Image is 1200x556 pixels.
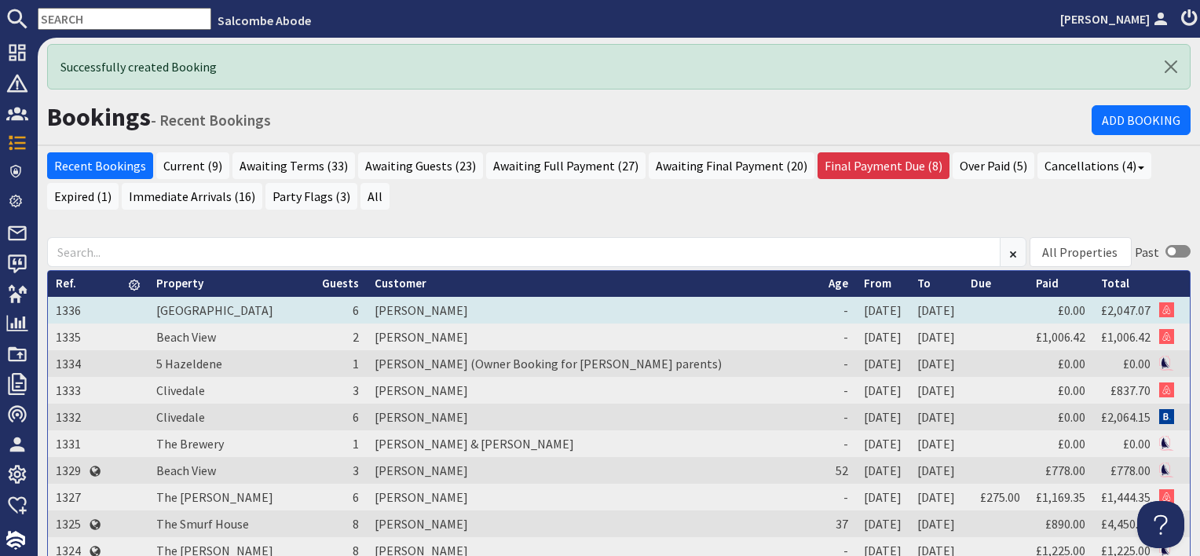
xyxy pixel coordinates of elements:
[6,531,25,550] img: staytech_i_w-64f4e8e9ee0a9c174fd5317b4b171b261742d2d393467e5bdba4413f4f884c10.svg
[821,457,856,484] td: 52
[1058,436,1085,452] a: £0.00
[1036,489,1085,505] a: £1,169.35
[48,510,89,537] td: 1325
[963,271,1028,297] th: Due
[367,430,821,457] td: [PERSON_NAME] & [PERSON_NAME]
[1137,501,1184,548] iframe: Toggle Customer Support
[48,377,89,404] td: 1333
[1110,382,1151,398] a: £837.70
[156,276,203,291] a: Property
[909,404,963,430] td: [DATE]
[856,457,909,484] td: [DATE]
[353,329,359,345] span: 2
[1036,276,1059,291] a: Paid
[1101,276,1129,291] a: Total
[353,382,359,398] span: 3
[353,356,359,371] span: 1
[1110,463,1151,478] a: £778.00
[367,350,821,377] td: [PERSON_NAME] (Owner Booking for [PERSON_NAME] parents)
[1101,329,1151,345] a: £1,006.42
[232,152,355,179] a: Awaiting Terms (33)
[156,436,224,452] a: The Brewery
[367,377,821,404] td: [PERSON_NAME]
[47,152,153,179] a: Recent Bookings
[353,409,359,425] span: 6
[353,516,359,532] span: 8
[917,276,931,291] a: To
[856,510,909,537] td: [DATE]
[156,152,229,179] a: Current (9)
[156,409,205,425] a: Clivedale
[56,276,76,291] a: Ref.
[156,382,205,398] a: Clivedale
[821,377,856,404] td: -
[156,329,216,345] a: Beach View
[122,183,262,210] a: Immediate Arrivals (16)
[156,356,222,371] a: 5 Hazeldene
[48,404,89,430] td: 1332
[367,297,821,324] td: [PERSON_NAME]
[156,516,249,532] a: The Smurf House
[856,377,909,404] td: [DATE]
[864,276,891,291] a: From
[909,430,963,457] td: [DATE]
[1159,436,1174,451] img: Referer: Salcombe Abode
[1058,356,1085,371] a: £0.00
[829,276,848,291] a: Age
[856,430,909,457] td: [DATE]
[1159,489,1174,504] img: Referer: Airbnb
[360,183,390,210] a: All
[1036,329,1085,345] a: £1,006.42
[353,436,359,452] span: 1
[909,297,963,324] td: [DATE]
[1135,243,1159,262] div: Past
[856,350,909,377] td: [DATE]
[367,457,821,484] td: [PERSON_NAME]
[218,13,311,28] a: Salcombe Abode
[1123,436,1151,452] a: £0.00
[953,152,1034,179] a: Over Paid (5)
[909,377,963,404] td: [DATE]
[909,510,963,537] td: [DATE]
[1123,356,1151,371] a: £0.00
[48,297,89,324] td: 1336
[353,302,359,318] span: 6
[48,484,89,510] td: 1327
[821,350,856,377] td: -
[821,404,856,430] td: -
[909,457,963,484] td: [DATE]
[47,44,1191,90] div: Successfully created Booking
[1159,463,1174,477] img: Referer: Salcombe Abode
[1030,237,1132,267] div: Combobox
[856,484,909,510] td: [DATE]
[1101,302,1151,318] a: £2,047.07
[1058,302,1085,318] a: £0.00
[1042,243,1118,262] div: All Properties
[367,404,821,430] td: [PERSON_NAME]
[1037,152,1151,179] a: Cancellations (4)
[1058,382,1085,398] a: £0.00
[151,111,271,130] small: - Recent Bookings
[1060,9,1172,28] a: [PERSON_NAME]
[358,152,483,179] a: Awaiting Guests (23)
[1159,409,1174,424] img: Referer: Booking.com
[1058,409,1085,425] a: £0.00
[856,404,909,430] td: [DATE]
[48,430,89,457] td: 1331
[47,183,119,210] a: Expired (1)
[48,457,89,484] td: 1329
[818,152,949,179] a: Final Payment Due (8)
[909,350,963,377] td: [DATE]
[156,489,273,505] a: The [PERSON_NAME]
[47,101,151,133] a: Bookings
[1045,516,1085,532] a: £890.00
[48,324,89,350] td: 1335
[1159,329,1174,344] img: Referer: Airbnb
[821,430,856,457] td: -
[856,324,909,350] td: [DATE]
[1159,382,1174,397] img: Referer: Airbnb
[48,350,89,377] td: 1334
[486,152,646,179] a: Awaiting Full Payment (27)
[322,276,359,291] a: Guests
[47,237,1001,267] input: Search...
